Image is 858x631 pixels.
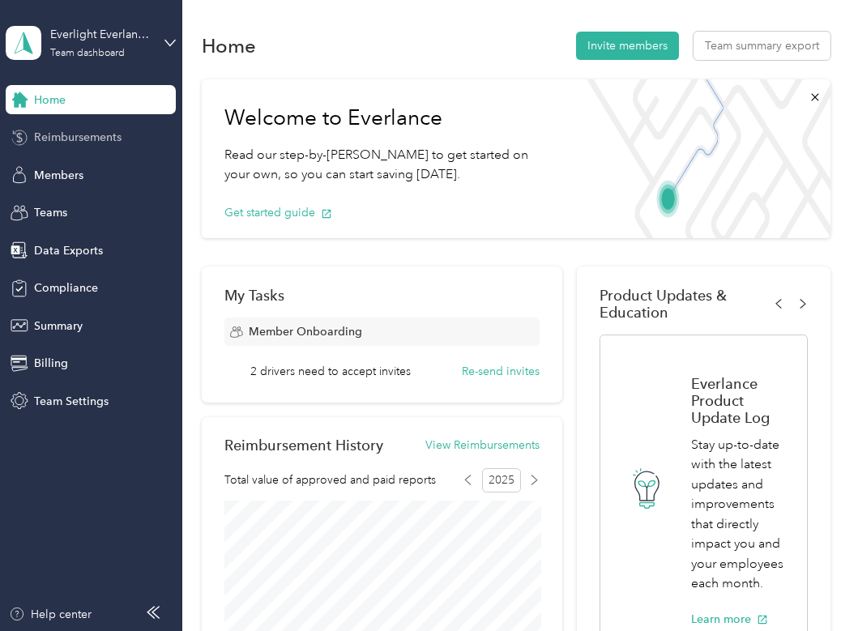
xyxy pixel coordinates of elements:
span: Team Settings [34,393,109,410]
p: Read our step-by-[PERSON_NAME] to get started on your own, so you can start saving [DATE]. [224,145,554,185]
span: Teams [34,204,67,221]
button: Re-send invites [462,363,540,380]
iframe: Everlance-gr Chat Button Frame [767,540,858,631]
span: Summary [34,318,83,335]
span: Member Onboarding [249,323,362,340]
span: Product Updates & Education [600,287,774,321]
span: Data Exports [34,242,103,259]
p: Stay up-to-date with the latest updates and improvements that directly impact you and your employ... [691,435,790,594]
span: Reimbursements [34,129,122,146]
button: Get started guide [224,204,332,221]
div: Everlight Everlance Account [50,26,152,43]
button: Help center [9,606,92,623]
span: Members [34,167,83,184]
button: Team summary export [694,32,830,60]
div: Team dashboard [50,49,125,58]
span: 2025 [482,468,521,492]
span: Total value of approved and paid reports [224,471,436,488]
img: Welcome to everlance [577,79,830,238]
span: Billing [34,355,68,372]
h1: Welcome to Everlance [224,105,554,131]
span: Compliance [34,279,98,296]
span: Home [34,92,66,109]
div: My Tasks [224,287,540,304]
button: Invite members [576,32,679,60]
button: View Reimbursements [425,437,540,454]
h1: Home [202,37,256,54]
h2: Reimbursement History [224,437,383,454]
button: Learn more [691,611,768,628]
span: 2 drivers need to accept invites [250,363,411,380]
